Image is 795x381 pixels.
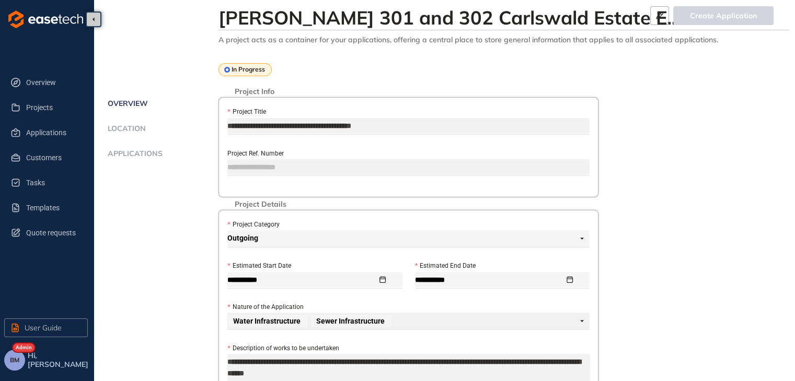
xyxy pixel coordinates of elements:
[227,302,303,312] label: Nature of the Application
[227,274,377,285] input: Estimated Start Date
[218,35,789,44] div: A project acts as a container for your applications, offering a central place to store general in...
[667,6,681,29] span: ...
[227,159,590,175] input: Project Ref. Number
[8,10,83,28] img: logo
[26,222,79,243] span: Quote requests
[415,261,476,271] label: Estimated End Date
[227,149,284,159] label: Project Ref. Number
[105,124,146,133] span: Location
[4,318,88,337] button: User Guide
[25,322,62,334] span: User Guide
[105,99,148,108] span: Overview
[10,356,19,364] span: BM
[26,122,79,143] span: Applications
[227,118,590,134] input: Project Title
[227,107,266,117] label: Project Title
[310,314,393,328] span: Sewer Infrastructure
[28,351,90,369] span: Hi, [PERSON_NAME]
[26,97,79,118] span: Projects
[227,220,279,230] label: Project Category
[227,230,584,247] span: Outgoing
[26,72,79,93] span: Overview
[218,6,584,29] div: Erven 301 and 302 Carlswald Estate Extension 48
[227,261,291,271] label: Estimated Start Date
[229,200,292,209] span: Project Details
[227,314,308,328] span: Water Infrastructure
[415,274,565,285] input: Estimated End Date
[105,149,163,158] span: Applications
[26,197,79,218] span: Templates
[227,343,339,353] label: Description of works to be undertaken
[233,317,301,325] span: Water Infrastructure
[229,87,280,96] span: Project Info
[316,317,385,325] span: Sewer Infrastructure
[26,172,79,193] span: Tasks
[232,66,265,73] span: In Progress
[4,350,25,371] button: BM
[218,6,667,29] span: [PERSON_NAME] 301 and 302 Carlswald Estate E
[26,147,79,168] span: Customers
